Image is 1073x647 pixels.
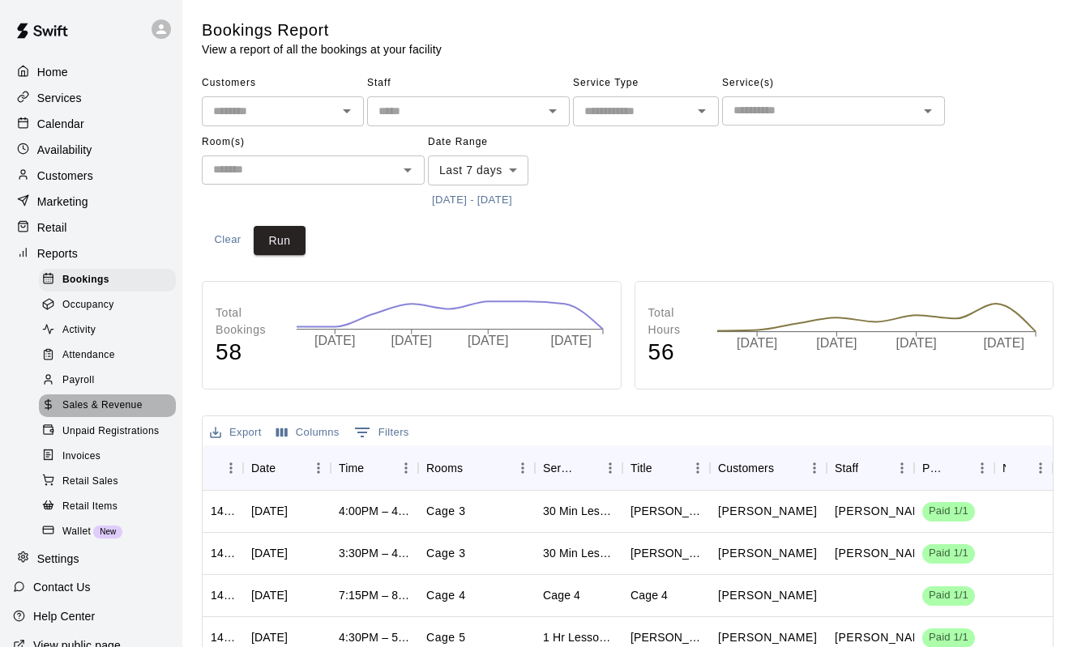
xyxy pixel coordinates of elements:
a: Payroll [39,368,182,394]
p: Availability [37,142,92,158]
div: Staff [827,445,914,491]
button: Open [336,100,358,122]
button: Export [206,420,266,445]
span: Retail Items [62,499,118,515]
p: Marketing [37,194,88,210]
a: Marketing [13,189,169,214]
p: Reports [37,245,78,262]
span: Staff [367,70,570,96]
p: Customers [37,168,93,184]
button: Menu [511,456,535,480]
div: Customers [710,445,827,491]
span: Bookings [62,272,109,288]
div: Cage 4 [631,587,668,603]
a: Services [13,86,169,110]
tspan: [DATE] [468,334,508,347]
div: Bookings [39,269,176,292]
button: Sort [364,457,387,479]
span: Room(s) [202,130,425,155]
button: Sort [1006,457,1028,479]
span: Paid 1/1 [922,588,975,603]
a: Calendar [13,112,169,136]
p: Cage 3 [426,503,466,520]
div: 1440902 [211,545,235,561]
a: Unpaid Registrations [39,419,182,444]
p: Retail [37,219,67,236]
div: Rooms [418,445,535,491]
div: Time [339,445,364,491]
button: Sort [575,457,598,479]
p: Cage 3 [426,545,466,562]
div: Last 7 days [428,155,528,185]
div: Time [331,445,418,491]
p: Diego Gutierrez [835,503,934,520]
button: Select columns [272,420,344,445]
a: Settings [13,547,169,571]
p: Services [37,90,82,106]
span: Invoices [62,449,100,465]
div: Payment [914,445,994,491]
span: Paid 1/1 [922,630,975,645]
a: Availability [13,138,169,162]
span: Paid 1/1 [922,504,975,519]
span: Service Type [573,70,719,96]
p: Hayley Freudenberg [835,629,934,646]
div: Date [243,445,331,491]
div: 7:15PM – 8:15PM [339,587,410,603]
div: Reports [13,241,169,266]
div: 4:00PM – 4:30PM [339,503,410,519]
p: Home [37,64,68,80]
button: Sort [774,457,797,479]
p: Contact Us [33,579,91,595]
tspan: [DATE] [816,336,857,350]
button: Menu [686,456,710,480]
span: Date Range [428,130,570,155]
button: Menu [802,456,827,480]
span: Activity [62,322,96,338]
p: Total Bookings [216,304,280,338]
button: Menu [1028,456,1053,480]
button: Open [541,100,564,122]
tspan: [DATE] [896,336,936,350]
div: Joseph McDade [631,545,702,561]
div: Wed, Sep 17, 2025 [251,587,288,603]
p: Cage 5 [426,629,466,646]
div: Cage 4 [543,587,580,603]
div: Title [631,445,652,491]
tspan: [DATE] [391,334,432,347]
button: [DATE] - [DATE] [428,188,516,213]
div: Sales & Revenue [39,394,176,417]
h5: Bookings Report [202,19,442,41]
div: Staff [835,445,858,491]
button: Menu [970,456,994,480]
div: Payment [922,445,947,491]
div: Retail Sales [39,470,176,493]
p: Settings [37,551,79,567]
button: Menu [890,456,914,480]
span: Service(s) [722,70,945,96]
div: Notes [1002,445,1006,491]
a: WalletNew [39,519,182,544]
tspan: [DATE] [314,334,355,347]
div: 4:30PM – 5:30PM [339,629,410,645]
p: Diego Gutierrez [835,545,934,562]
button: Menu [306,456,331,480]
button: Sort [652,457,675,479]
div: Home [13,60,169,84]
a: Retail Sales [39,469,182,494]
div: 1436274 [211,587,235,603]
span: Unpaid Registrations [62,424,159,440]
div: Joseph McDade [631,503,702,519]
div: Notes [994,445,1053,491]
div: Title [622,445,710,491]
tspan: [DATE] [737,336,777,350]
div: Invoices [39,445,176,468]
div: ID [203,445,243,491]
div: Attendance [39,344,176,367]
button: Sort [858,457,881,479]
span: Payroll [62,372,94,389]
div: 30 Min Lesson - Diego Gutierrez [543,503,614,519]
